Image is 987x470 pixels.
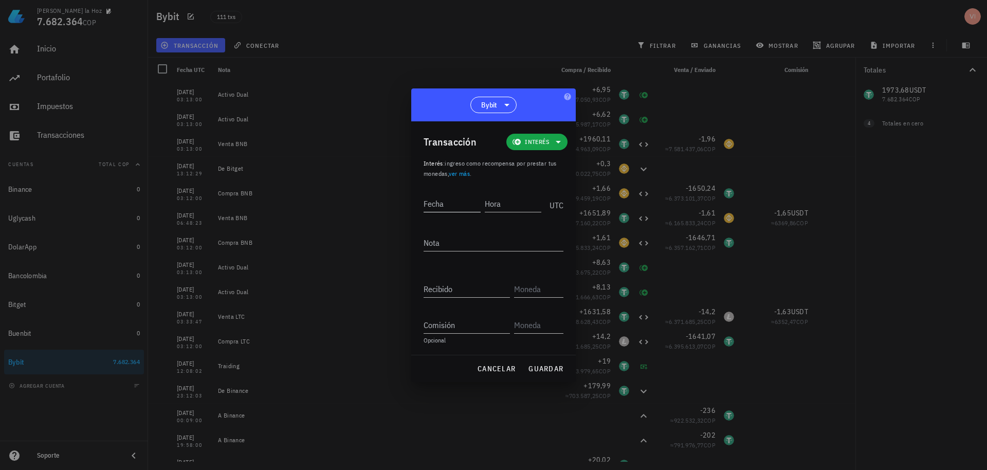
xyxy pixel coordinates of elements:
span: guardar [528,364,563,373]
div: UTC [545,189,563,215]
div: Opcional [424,337,563,344]
span: Interés [525,137,549,147]
button: guardar [524,359,568,378]
span: cancelar [477,364,516,373]
div: Transacción [424,134,477,150]
span: Interés [424,159,443,167]
input: Moneda [514,281,561,297]
a: ver más [449,170,470,177]
p: : [424,158,563,179]
button: cancelar [473,359,520,378]
input: Moneda [514,317,561,333]
span: Bybit [481,100,497,110]
span: ingreso como recompensa por prestar tus monedas, . [424,159,557,177]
